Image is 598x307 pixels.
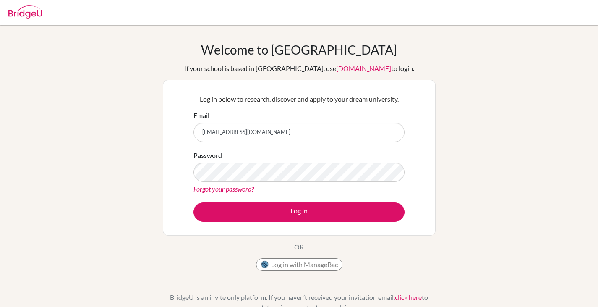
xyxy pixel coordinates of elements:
[395,293,422,301] a: click here
[193,150,222,160] label: Password
[336,64,391,72] a: [DOMAIN_NAME]
[193,202,405,222] button: Log in
[184,63,414,73] div: If your school is based in [GEOGRAPHIC_DATA], use to login.
[193,94,405,104] p: Log in below to research, discover and apply to your dream university.
[8,5,42,19] img: Bridge-U
[294,242,304,252] p: OR
[256,258,342,271] button: Log in with ManageBac
[201,42,397,57] h1: Welcome to [GEOGRAPHIC_DATA]
[193,110,209,121] label: Email
[193,185,254,193] a: Forgot your password?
